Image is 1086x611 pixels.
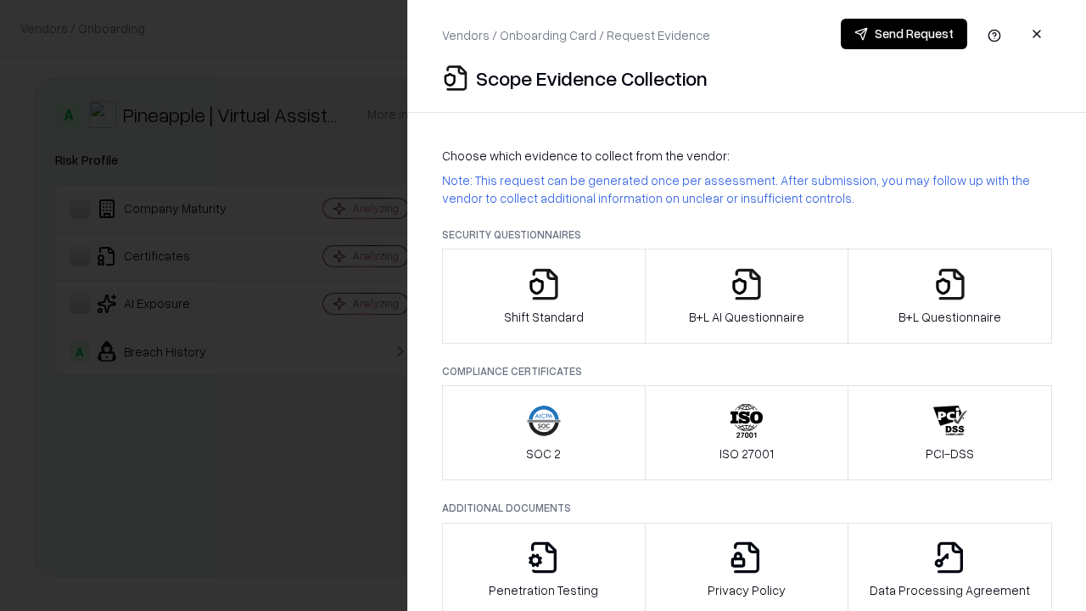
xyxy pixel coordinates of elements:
p: PCI-DSS [926,445,974,462]
p: Note: This request can be generated once per assessment. After submission, you may follow up with... [442,171,1052,207]
p: Scope Evidence Collection [476,64,708,92]
button: Send Request [841,19,967,49]
p: Security Questionnaires [442,227,1052,242]
p: ISO 27001 [719,445,774,462]
p: Choose which evidence to collect from the vendor: [442,147,1052,165]
p: Data Processing Agreement [870,581,1030,599]
button: SOC 2 [442,385,646,480]
p: Shift Standard [504,308,584,326]
p: SOC 2 [526,445,561,462]
button: PCI-DSS [848,385,1052,480]
p: Compliance Certificates [442,364,1052,378]
p: B+L AI Questionnaire [689,308,804,326]
p: Privacy Policy [708,581,786,599]
button: ISO 27001 [645,385,849,480]
button: B+L AI Questionnaire [645,249,849,344]
p: Penetration Testing [489,581,598,599]
p: Vendors / Onboarding Card / Request Evidence [442,26,710,44]
p: Additional Documents [442,501,1052,515]
p: B+L Questionnaire [898,308,1001,326]
button: B+L Questionnaire [848,249,1052,344]
button: Shift Standard [442,249,646,344]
